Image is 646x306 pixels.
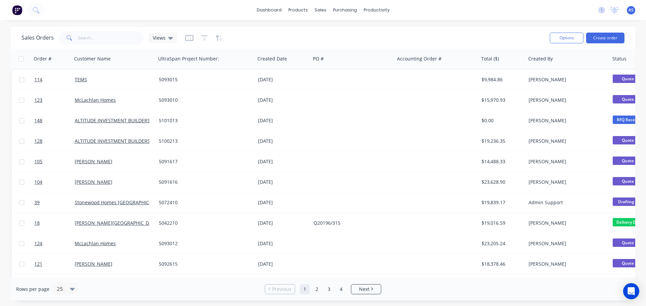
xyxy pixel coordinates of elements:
[257,55,287,62] div: Created Date
[313,55,324,62] div: PO #
[34,199,40,206] span: 39
[529,220,603,226] div: [PERSON_NAME]
[528,55,553,62] div: Created By
[75,261,112,267] a: [PERSON_NAME]
[74,55,111,62] div: Customer Name
[629,7,634,13] span: AS
[34,179,42,185] span: 104
[34,192,75,213] a: 39
[258,261,308,267] div: [DATE]
[253,5,285,15] a: dashboard
[159,179,248,185] div: 5091616
[258,220,308,226] div: [DATE]
[285,5,311,15] div: products
[34,172,75,192] a: 104
[258,199,308,206] div: [DATE]
[34,220,40,226] span: 18
[481,199,521,206] div: $19,839.17
[75,179,112,185] a: [PERSON_NAME]
[258,138,308,144] div: [DATE]
[360,5,393,15] div: productivity
[324,284,334,294] a: Page 3
[12,5,22,15] img: Factory
[258,240,308,247] div: [DATE]
[159,261,248,267] div: 5092615
[153,34,166,41] span: Views
[336,284,346,294] a: Page 4
[529,158,603,165] div: [PERSON_NAME]
[75,220,166,226] a: [PERSON_NAME][GEOGRAPHIC_DATA] Co
[159,220,248,226] div: 5042210
[481,97,521,103] div: $15,970.93
[75,240,116,247] a: McLachlan Homes
[330,5,360,15] div: purchasing
[481,158,521,165] div: $14,488.33
[481,117,521,124] div: $0.00
[529,117,603,124] div: [PERSON_NAME]
[75,158,112,165] a: [PERSON_NAME]
[312,284,322,294] a: Page 2
[34,151,75,172] a: 105
[258,76,308,83] div: [DATE]
[481,179,521,185] div: $23,628.90
[22,35,54,41] h1: Sales Orders
[586,33,624,43] button: Create order
[481,138,521,144] div: $19,236.35
[529,261,603,267] div: [PERSON_NAME]
[34,213,75,233] a: 18
[75,117,169,124] a: ALTITUDE INVESTMENT BUILDERS PTY LTD
[481,240,521,247] div: $23,205.24
[75,138,169,144] a: ALTITUDE INVESTMENT BUILDERS PTY LTD
[481,261,521,267] div: $18,378.46
[34,274,75,295] a: 141
[272,286,291,293] span: Previous
[397,55,441,62] div: Accounting Order #
[34,158,42,165] span: 105
[314,220,388,226] div: Q20196/315
[481,55,499,62] div: Total ($)
[75,76,87,83] a: TEMS
[300,284,310,294] a: Page 1 is your current page
[34,138,42,144] span: 128
[258,117,308,124] div: [DATE]
[34,70,75,90] a: 114
[159,138,248,144] div: 5100213
[481,220,521,226] div: $19,016.59
[75,199,164,206] a: Stonewood Homes [GEOGRAPHIC_DATA]
[258,97,308,103] div: [DATE]
[159,76,248,83] div: 5093015
[159,240,248,247] div: 5093012
[529,76,603,83] div: [PERSON_NAME]
[34,233,75,254] a: 124
[16,286,49,293] span: Rows per page
[159,117,248,124] div: 5101013
[34,55,51,62] div: Order #
[311,5,330,15] div: sales
[351,286,381,293] a: Next page
[34,111,75,131] a: 148
[258,179,308,185] div: [DATE]
[612,55,626,62] div: Status
[159,97,248,103] div: 5093010
[75,97,116,103] a: McLachlan Homes
[34,97,42,103] span: 123
[34,90,75,110] a: 123
[34,131,75,151] a: 128
[529,179,603,185] div: [PERSON_NAME]
[78,31,144,45] input: Search...
[34,240,42,247] span: 124
[34,261,42,267] span: 121
[34,117,42,124] span: 148
[623,283,639,299] div: Open Intercom Messenger
[34,76,42,83] span: 114
[262,284,384,294] ul: Pagination
[158,55,219,62] div: UltraSpan Project Number:
[529,199,603,206] div: Admin Support
[159,199,248,206] div: 5072410
[529,240,603,247] div: [PERSON_NAME]
[359,286,369,293] span: Next
[529,97,603,103] div: [PERSON_NAME]
[481,76,521,83] div: $9,984.86
[258,158,308,165] div: [DATE]
[529,138,603,144] div: [PERSON_NAME]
